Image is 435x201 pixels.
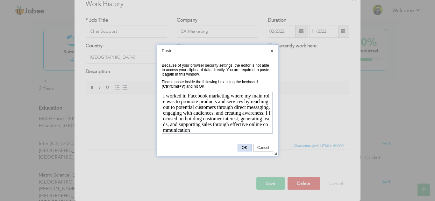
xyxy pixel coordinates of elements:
[269,48,275,54] a: Close
[162,63,270,77] div: Because of your browser security settings, the editor is not able to access your clipboard data d...
[162,80,270,89] div: Please paste inside the following box using the keyboard ( ) and hit OK
[238,144,251,151] a: OK
[157,45,278,56] div: Paste
[253,144,273,151] a: Cancel
[274,152,277,155] div: Resize
[253,145,273,150] span: Cancel
[162,92,273,134] iframe: Paste Area
[163,84,184,89] strong: Ctrl/Cmd+V
[162,62,273,136] div: General
[238,145,251,150] span: OK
